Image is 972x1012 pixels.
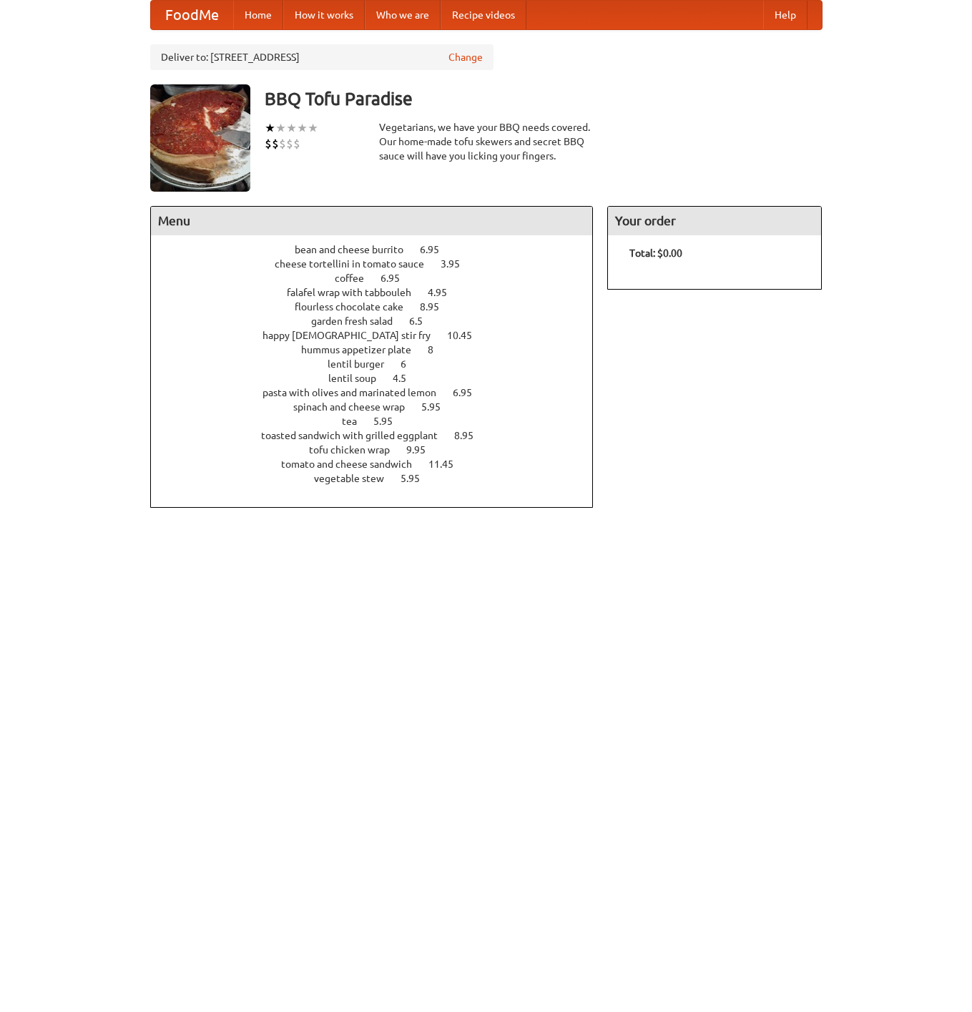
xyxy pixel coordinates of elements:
[401,358,421,370] span: 6
[379,120,594,163] div: Vegetarians, we have your BBQ needs covered. Our home-made tofu skewers and secret BBQ sauce will...
[428,287,461,298] span: 4.95
[265,120,275,136] li: ★
[151,1,233,29] a: FoodMe
[448,50,483,64] a: Change
[272,136,279,152] li: $
[381,272,414,284] span: 6.95
[365,1,441,29] a: Who we are
[150,44,494,70] div: Deliver to: [STREET_ADDRESS]
[275,120,286,136] li: ★
[262,330,445,341] span: happy [DEMOGRAPHIC_DATA] stir fry
[275,258,486,270] a: cheese tortellini in tomato sauce 3.95
[295,301,466,313] a: flourless chocolate cake 8.95
[328,373,391,384] span: lentil soup
[265,136,272,152] li: $
[293,401,419,413] span: spinach and cheese wrap
[265,84,823,113] h3: BBQ Tofu Paradise
[286,120,297,136] li: ★
[335,272,378,284] span: coffee
[261,430,452,441] span: toasted sandwich with grilled eggplant
[342,416,371,427] span: tea
[453,387,486,398] span: 6.95
[287,287,473,298] a: falafel wrap with tabbouleh 4.95
[275,258,438,270] span: cheese tortellini in tomato sauce
[608,207,821,235] h4: Your order
[297,120,308,136] li: ★
[629,247,682,259] b: Total: $0.00
[261,430,500,441] a: toasted sandwich with grilled eggplant 8.95
[342,416,419,427] a: tea 5.95
[233,1,283,29] a: Home
[262,387,451,398] span: pasta with olives and marinated lemon
[420,301,453,313] span: 8.95
[314,473,446,484] a: vegetable stew 5.95
[311,315,449,327] a: garden fresh salad 6.5
[301,344,426,355] span: hummus appetizer plate
[295,301,418,313] span: flourless chocolate cake
[441,1,526,29] a: Recipe videos
[393,373,421,384] span: 4.5
[286,136,293,152] li: $
[335,272,426,284] a: coffee 6.95
[441,258,474,270] span: 3.95
[301,344,460,355] a: hummus appetizer plate 8
[309,444,404,456] span: tofu chicken wrap
[447,330,486,341] span: 10.45
[309,444,452,456] a: tofu chicken wrap 9.95
[328,358,433,370] a: lentil burger 6
[281,458,426,470] span: tomato and cheese sandwich
[421,401,455,413] span: 5.95
[150,84,250,192] img: angular.jpg
[373,416,407,427] span: 5.95
[420,244,453,255] span: 6.95
[295,244,466,255] a: bean and cheese burrito 6.95
[151,207,593,235] h4: Menu
[308,120,318,136] li: ★
[295,244,418,255] span: bean and cheese burrito
[454,430,488,441] span: 8.95
[314,473,398,484] span: vegetable stew
[409,315,437,327] span: 6.5
[311,315,407,327] span: garden fresh salad
[283,1,365,29] a: How it works
[293,401,467,413] a: spinach and cheese wrap 5.95
[328,373,433,384] a: lentil soup 4.5
[428,458,468,470] span: 11.45
[293,136,300,152] li: $
[279,136,286,152] li: $
[428,344,448,355] span: 8
[281,458,480,470] a: tomato and cheese sandwich 11.45
[262,330,499,341] a: happy [DEMOGRAPHIC_DATA] stir fry 10.45
[287,287,426,298] span: falafel wrap with tabbouleh
[406,444,440,456] span: 9.95
[401,473,434,484] span: 5.95
[763,1,807,29] a: Help
[262,387,499,398] a: pasta with olives and marinated lemon 6.95
[328,358,398,370] span: lentil burger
